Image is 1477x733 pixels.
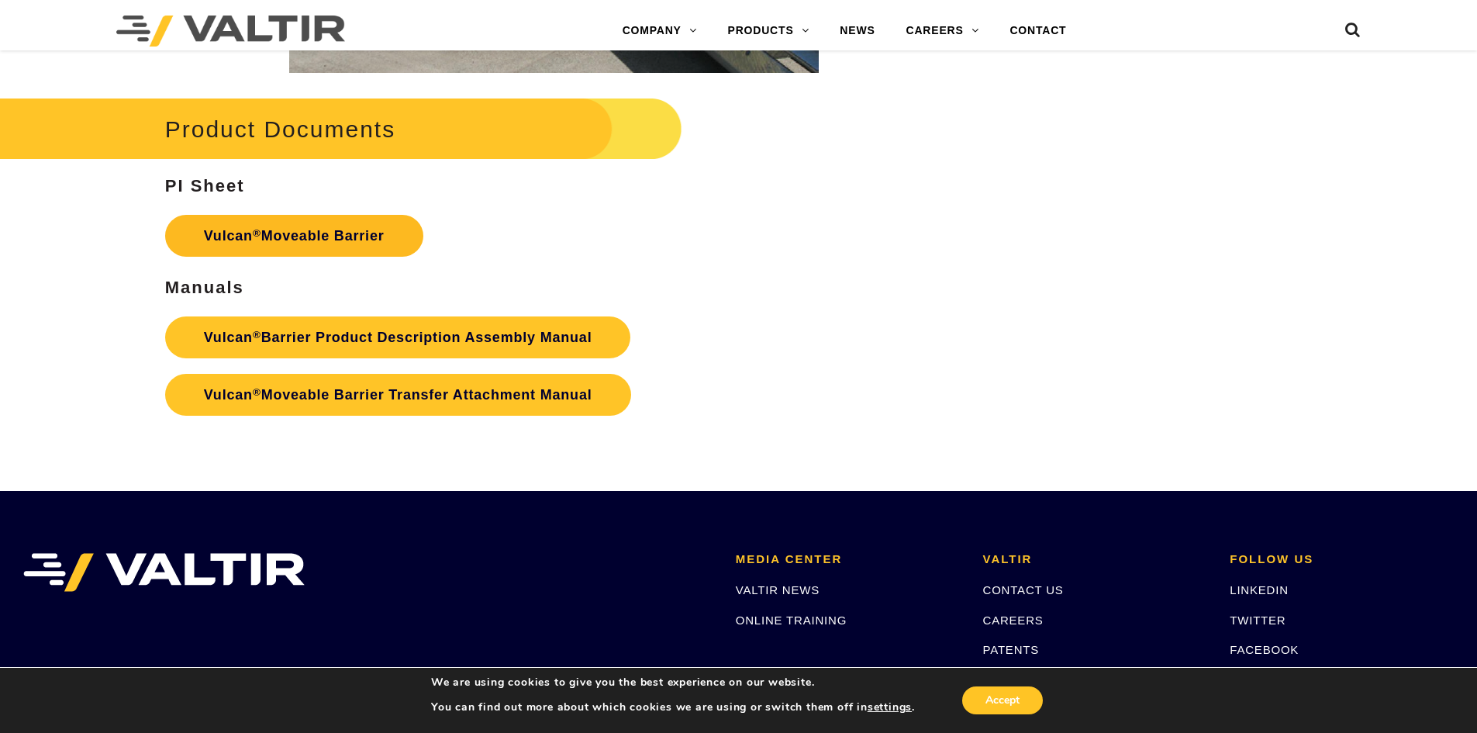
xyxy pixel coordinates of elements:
[1230,643,1299,656] a: FACEBOOK
[983,643,1040,656] a: PATENTS
[431,676,915,690] p: We are using cookies to give you the best experience on our website.
[23,553,305,592] img: VALTIR
[253,329,261,341] sup: ®
[736,614,847,627] a: ONLINE TRAINING
[824,16,890,47] a: NEWS
[983,583,1064,596] a: CONTACT US
[1230,553,1454,566] h2: FOLLOW US
[253,227,261,239] sup: ®
[891,16,995,47] a: CAREERS
[253,386,261,398] sup: ®
[983,614,1044,627] a: CAREERS
[116,16,345,47] img: Valtir
[165,316,631,358] a: Vulcan®Barrier Product Description Assembly Manual
[165,176,245,195] strong: PI Sheet
[165,215,423,257] a: Vulcan®Moveable Barrier
[165,374,631,416] a: Vulcan®Moveable Barrier Transfer Attachment Manual
[607,16,713,47] a: COMPANY
[713,16,825,47] a: PRODUCTS
[962,686,1043,714] button: Accept
[983,553,1207,566] h2: VALTIR
[868,700,912,714] button: settings
[165,278,244,297] strong: Manuals
[1230,583,1289,596] a: LINKEDIN
[1230,614,1285,627] a: TWITTER
[736,583,820,596] a: VALTIR NEWS
[994,16,1082,47] a: CONTACT
[431,700,915,714] p: You can find out more about which cookies we are using or switch them off in .
[736,553,960,566] h2: MEDIA CENTER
